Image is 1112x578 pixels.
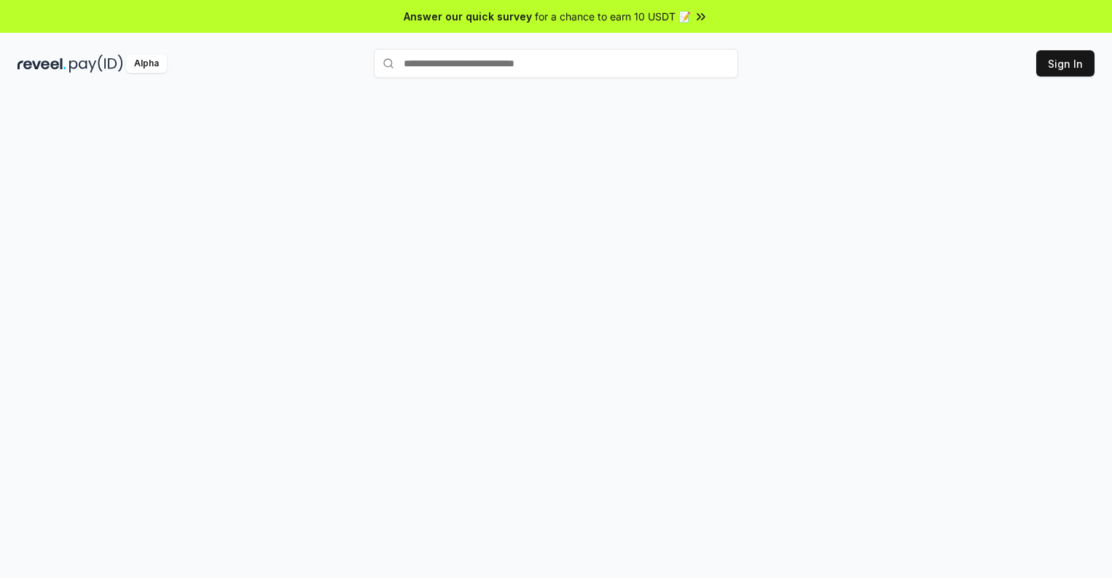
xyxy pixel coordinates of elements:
[1036,50,1095,77] button: Sign In
[17,55,66,73] img: reveel_dark
[535,9,691,24] span: for a chance to earn 10 USDT 📝
[404,9,532,24] span: Answer our quick survey
[69,55,123,73] img: pay_id
[126,55,167,73] div: Alpha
